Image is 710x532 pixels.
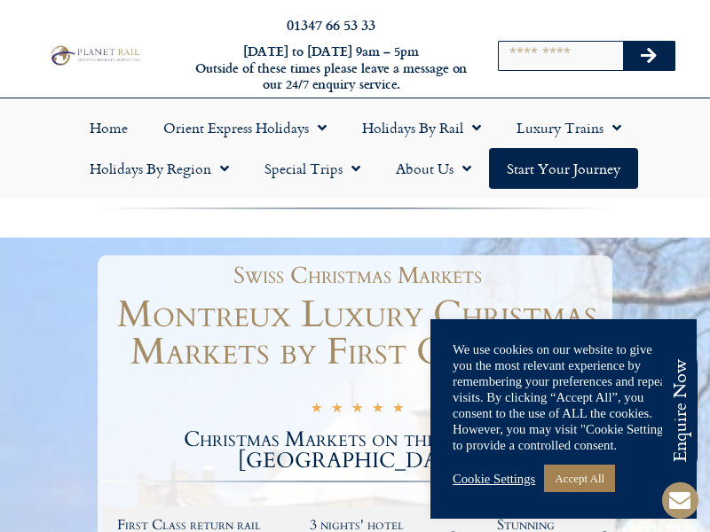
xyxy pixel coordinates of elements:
a: Special Trips [247,148,378,189]
a: Luxury Trains [499,107,639,148]
a: Home [72,107,146,148]
div: 5/5 [311,400,404,419]
a: 01347 66 53 33 [287,14,375,35]
a: Holidays by Region [72,148,247,189]
i: ★ [351,402,363,419]
i: ★ [331,402,343,419]
h1: Swiss Christmas Markets [111,264,603,287]
i: ★ [372,402,383,419]
a: About Us [378,148,489,189]
i: ★ [392,402,404,419]
img: Planet Rail Train Holidays Logo [47,43,142,66]
button: Search [623,42,674,70]
a: Holidays by Rail [344,107,499,148]
a: Accept All [544,465,615,492]
a: Orient Express Holidays [146,107,344,148]
i: ★ [311,402,322,419]
a: Start your Journey [489,148,638,189]
a: Cookie Settings [453,471,535,487]
h6: [DATE] to [DATE] 9am – 5pm Outside of these times please leave a message on our 24/7 enquiry serv... [193,43,469,93]
div: We use cookies on our website to give you the most relevant experience by remembering your prefer... [453,341,674,453]
nav: Menu [9,107,701,189]
h1: Montreux Luxury Christmas Markets by First Class Rail [102,296,612,371]
h2: Christmas Markets on the shores of [GEOGRAPHIC_DATA] [102,429,612,472]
